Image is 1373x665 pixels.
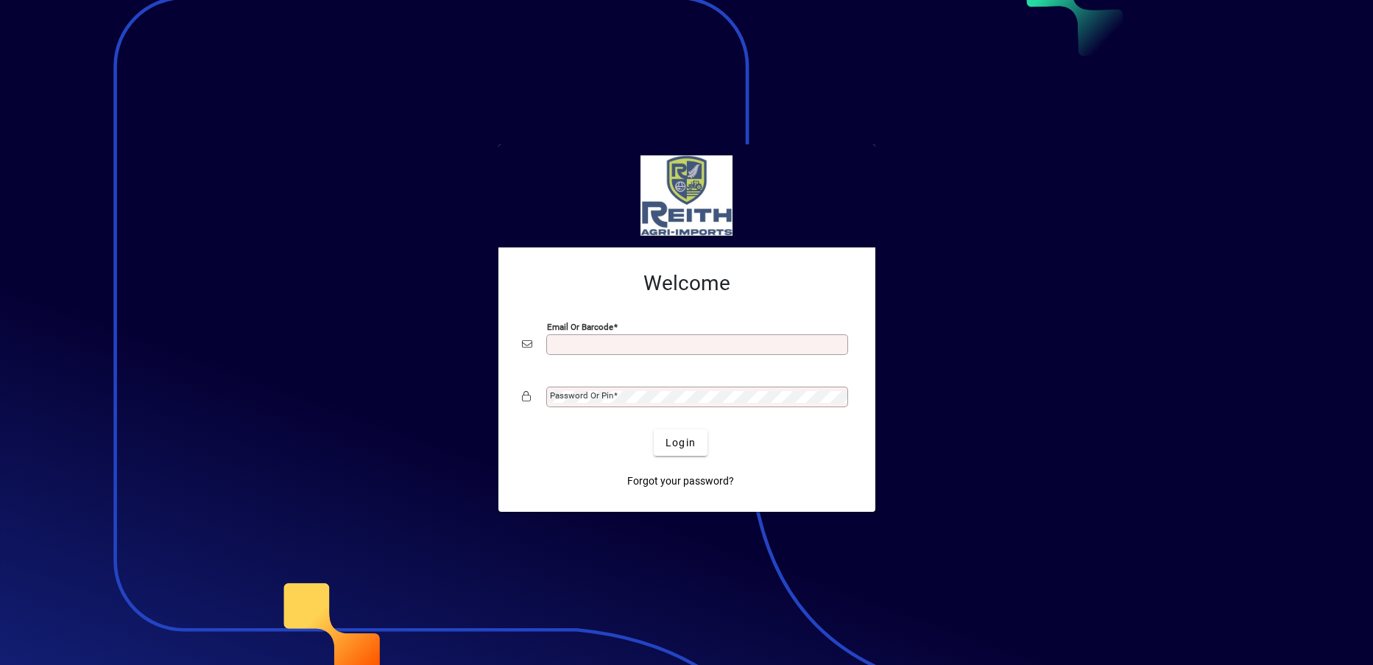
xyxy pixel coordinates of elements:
[654,429,707,456] button: Login
[550,390,613,401] mat-label: Password or Pin
[547,322,613,332] mat-label: Email or Barcode
[621,468,740,494] a: Forgot your password?
[522,271,852,296] h2: Welcome
[627,474,734,489] span: Forgot your password?
[666,435,696,451] span: Login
